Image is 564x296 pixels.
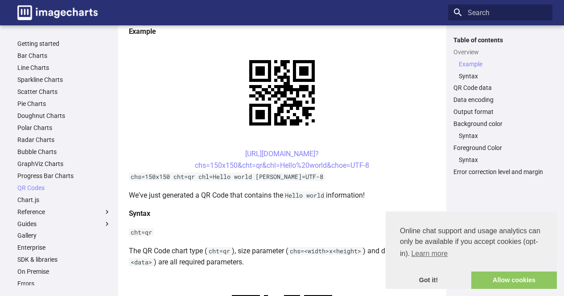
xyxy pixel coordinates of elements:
[471,272,557,289] a: allow cookies
[459,132,547,140] a: Syntax
[17,172,111,180] a: Progress Bar Charts
[17,124,111,132] a: Polar Charts
[448,36,552,44] label: Table of contents
[17,100,111,108] a: Pie Charts
[234,45,330,141] img: chart
[17,40,111,48] a: Getting started
[448,4,552,20] input: Search
[17,136,111,144] a: Radar Charts
[17,88,111,96] a: Scatter Charts
[17,148,111,156] a: Bubble Charts
[453,120,547,128] a: Background color
[386,211,557,289] div: cookieconsent
[17,231,111,239] a: Gallery
[129,208,436,219] h4: Syntax
[129,173,325,181] code: chs=150x150 cht=qr chl=Hello world [PERSON_NAME]=UTF-8
[448,36,552,176] nav: Table of contents
[129,228,154,236] code: cht=qr
[17,268,111,276] a: On Premise
[459,156,547,164] a: Syntax
[283,191,326,199] code: Hello world
[207,247,232,255] code: cht=qr
[17,220,111,228] label: Guides
[453,108,547,116] a: Output format
[17,280,111,288] a: Errors
[459,72,547,80] a: Syntax
[386,272,471,289] a: dismiss cookie message
[453,132,547,140] nav: Background color
[14,2,101,24] a: Image-Charts documentation
[17,64,111,72] a: Line Charts
[17,184,111,192] a: QR Codes
[453,60,547,80] nav: Overview
[453,144,547,152] a: Foreground Color
[195,150,369,170] a: [URL][DOMAIN_NAME]?chs=150x150&cht=qr&chl=Hello%20world&choe=UTF-8
[400,226,543,260] span: Online chat support and usage analytics can only be available if you accept cookies (opt-in).
[129,245,436,268] p: The QR Code chart type ( ), size parameter ( ) and data ( ) are all required parameters.
[410,247,449,260] a: learn more about cookies
[17,196,111,204] a: Chart.js
[17,255,111,264] a: SDK & libraries
[129,26,436,37] h4: Example
[17,208,111,216] label: Reference
[17,112,111,120] a: Doughnut Charts
[17,160,111,168] a: GraphViz Charts
[453,168,547,176] a: Error correction level and margin
[17,76,111,84] a: Sparkline Charts
[453,96,547,104] a: Data encoding
[459,60,547,68] a: Example
[453,48,547,56] a: Overview
[288,247,363,255] code: chs=<width>x<height>
[453,156,547,164] nav: Foreground Color
[17,52,111,60] a: Bar Charts
[17,243,111,251] a: Enterprise
[129,190,436,201] p: We've just generated a QR Code that contains the information!
[17,5,98,20] img: logo
[453,84,547,92] a: QR Code data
